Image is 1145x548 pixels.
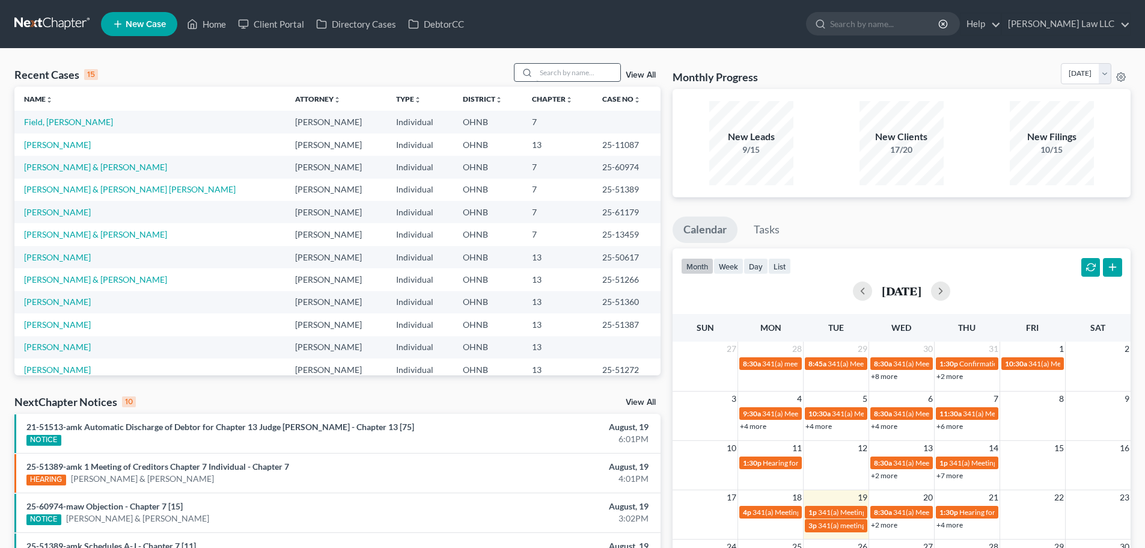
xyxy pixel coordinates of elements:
[285,201,386,223] td: [PERSON_NAME]
[386,111,453,133] td: Individual
[453,291,522,313] td: OHNB
[396,94,421,103] a: Typeunfold_more
[760,322,781,333] span: Mon
[453,336,522,359] td: OHNB
[386,313,453,336] td: Individual
[522,291,593,313] td: 13
[26,514,61,525] div: NOTICE
[522,313,593,336] td: 13
[791,490,803,505] span: 18
[602,94,641,103] a: Case Nounfold_more
[24,274,167,285] a: [PERSON_NAME] & [PERSON_NAME]
[743,508,751,517] span: 4p
[818,521,998,530] span: 341(a) meeting for [PERSON_NAME] & [PERSON_NAME]
[709,144,793,156] div: 9/15
[522,134,593,156] td: 13
[768,258,791,274] button: list
[882,285,921,297] h2: [DATE]
[936,422,963,431] a: +6 more
[927,392,934,406] span: 6
[453,313,522,336] td: OHNB
[24,342,91,352] a: [PERSON_NAME]
[310,13,402,35] a: Directory Cases
[453,359,522,381] td: OHNB
[449,513,649,525] div: 3:02PM
[1090,322,1105,333] span: Sat
[14,67,98,82] div: Recent Cases
[960,13,1001,35] a: Help
[808,359,826,368] span: 8:45a
[232,13,310,35] a: Client Portal
[1123,392,1131,406] span: 9
[24,365,91,375] a: [PERSON_NAME]
[414,96,421,103] i: unfold_more
[1010,144,1094,156] div: 10/15
[285,268,386,291] td: [PERSON_NAME]
[992,392,1000,406] span: 7
[763,458,856,467] span: Hearing for [PERSON_NAME]
[593,268,661,291] td: 25-51266
[285,134,386,156] td: [PERSON_NAME]
[449,473,649,485] div: 4:01PM
[285,111,386,133] td: [PERSON_NAME]
[26,461,289,472] a: 25-51389-amk 1 Meeting of Creditors Chapter 7 Individual - Chapter 7
[386,134,453,156] td: Individual
[681,258,713,274] button: month
[593,291,661,313] td: 25-51360
[936,471,963,480] a: +7 more
[536,64,620,81] input: Search by name...
[522,336,593,359] td: 13
[386,156,453,178] td: Individual
[122,396,136,407] div: 10
[1053,490,1065,505] span: 22
[24,94,53,103] a: Nameunfold_more
[26,422,414,432] a: 21-51513-amk Automatic Discharge of Debtor for Chapter 13 Judge [PERSON_NAME] - Chapter 13 [75]
[939,409,962,418] span: 11:30a
[922,441,934,455] span: 13
[673,217,737,243] a: Calendar
[832,409,988,418] span: 341(a) Meeting of Creditors for [PERSON_NAME]
[871,471,897,480] a: +2 more
[1123,342,1131,356] span: 2
[386,359,453,381] td: Individual
[593,201,661,223] td: 25-61179
[626,71,656,79] a: View All
[495,96,502,103] i: unfold_more
[860,130,944,144] div: New Clients
[828,359,1008,368] span: 341(a) Meeting for [PERSON_NAME] & [PERSON_NAME]
[808,521,817,530] span: 3p
[522,246,593,268] td: 13
[24,297,91,307] a: [PERSON_NAME]
[285,179,386,201] td: [PERSON_NAME]
[1058,342,1065,356] span: 1
[796,392,803,406] span: 4
[762,359,878,368] span: 341(a) meeting for [PERSON_NAME]
[743,409,761,418] span: 9:30a
[453,111,522,133] td: OHNB
[285,313,386,336] td: [PERSON_NAME]
[936,520,963,529] a: +4 more
[453,134,522,156] td: OHNB
[713,258,743,274] button: week
[522,179,593,201] td: 7
[386,336,453,359] td: Individual
[743,359,761,368] span: 8:30a
[673,70,758,84] h3: Monthly Progress
[24,319,91,330] a: [PERSON_NAME]
[453,201,522,223] td: OHNB
[697,322,714,333] span: Sun
[593,246,661,268] td: 25-50617
[453,156,522,178] td: OHNB
[891,322,911,333] span: Wed
[334,96,341,103] i: unfold_more
[1010,130,1094,144] div: New Filings
[871,520,897,529] a: +2 more
[449,433,649,445] div: 6:01PM
[593,359,661,381] td: 25-51272
[24,117,113,127] a: Field, [PERSON_NAME]
[453,246,522,268] td: OHNB
[963,409,1119,418] span: 341(a) Meeting of Creditors for [PERSON_NAME]
[1058,392,1065,406] span: 8
[936,372,963,381] a: +2 more
[449,500,649,513] div: August, 19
